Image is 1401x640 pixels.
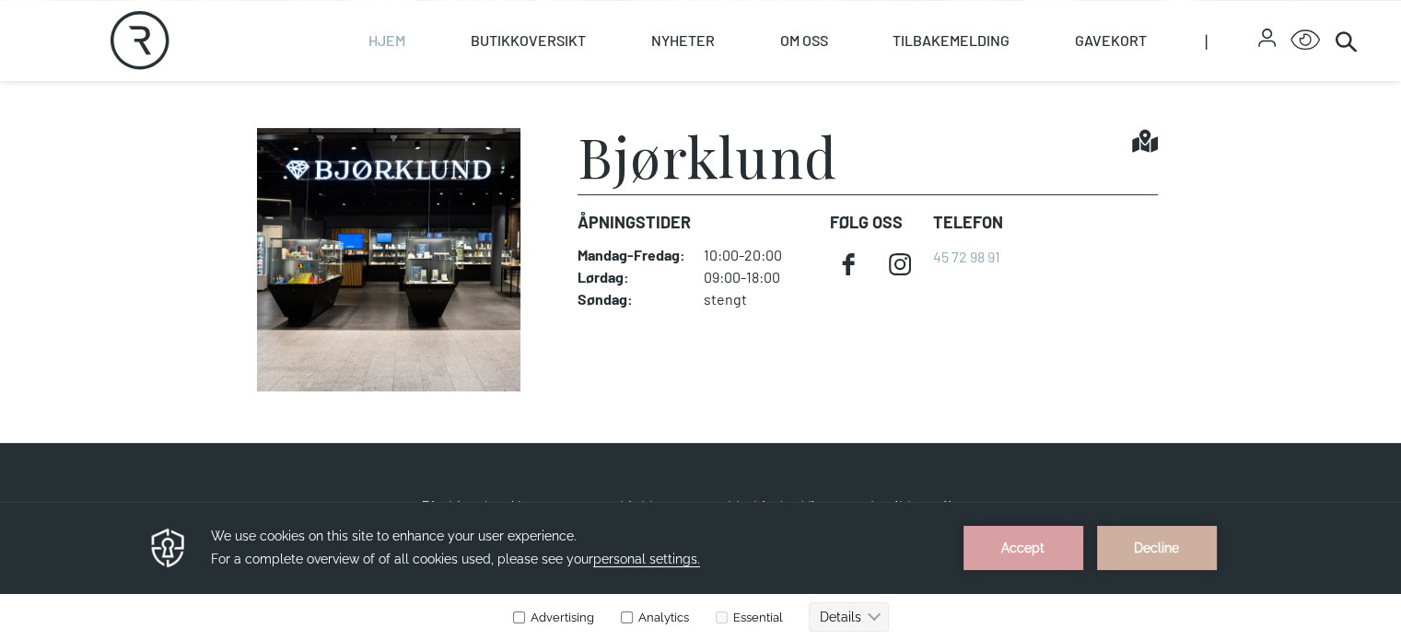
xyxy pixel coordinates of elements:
[211,23,940,69] h3: We use cookies on this site to enhance your user experience. For a complete overview of of all co...
[830,246,867,283] a: facebook
[593,50,700,65] span: personal settings.
[1097,24,1217,68] button: Decline
[578,290,685,308] dt: Søndag :
[578,268,685,286] dt: Lørdag :
[933,248,1000,265] a: 45 72 98 91
[617,109,689,122] label: Analytics
[578,128,838,183] h1: Bjørklund
[1290,26,1320,55] button: Open Accessibility Menu
[1336,355,1401,368] details: Attribution
[512,109,594,122] label: Advertising
[712,109,783,122] label: Essential
[881,246,918,283] a: instagram
[1340,357,1385,367] div: © Mappedin
[820,108,861,122] text: Details
[621,110,633,122] input: Analytics
[716,110,728,122] input: Essential
[421,495,981,635] p: Bjørklund er Norges største klokke- og smykkekjede. Vi er gavebutikken til både små og store anle...
[148,24,188,68] img: Privacy reminder
[830,210,918,235] dt: FØLG OSS
[704,290,815,308] dd: stengt
[513,110,525,122] input: Advertising
[704,246,815,264] dd: 10:00-20:00
[809,100,889,130] button: Details
[578,210,815,235] dt: Åpningstider
[963,24,1083,68] button: Accept
[704,268,815,286] dd: 09:00-18:00
[933,210,1003,235] dt: Telefon
[578,246,685,264] dt: Mandag - Fredag :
